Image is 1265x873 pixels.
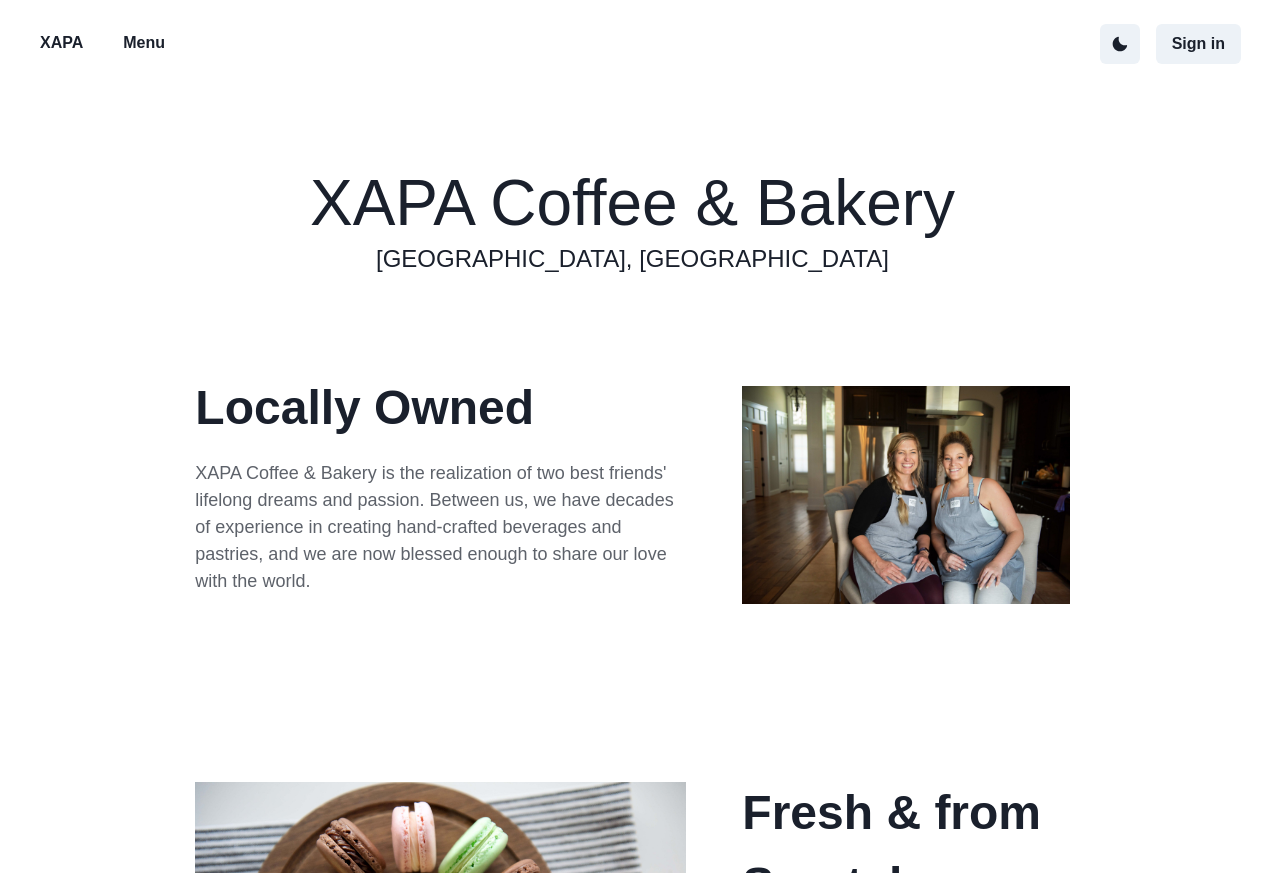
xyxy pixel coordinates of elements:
p: XAPA [40,31,83,55]
p: Locally Owned [195,372,686,444]
a: [GEOGRAPHIC_DATA], [GEOGRAPHIC_DATA] [376,241,889,277]
button: active dark theme mode [1100,24,1140,64]
p: XAPA Coffee & Bakery is the realization of two best friends' lifelong dreams and passion. Between... [195,460,686,595]
p: Menu [123,31,165,55]
h1: XAPA Coffee & Bakery [310,167,955,241]
button: Sign in [1156,24,1241,64]
img: xapa owners [742,386,1069,604]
